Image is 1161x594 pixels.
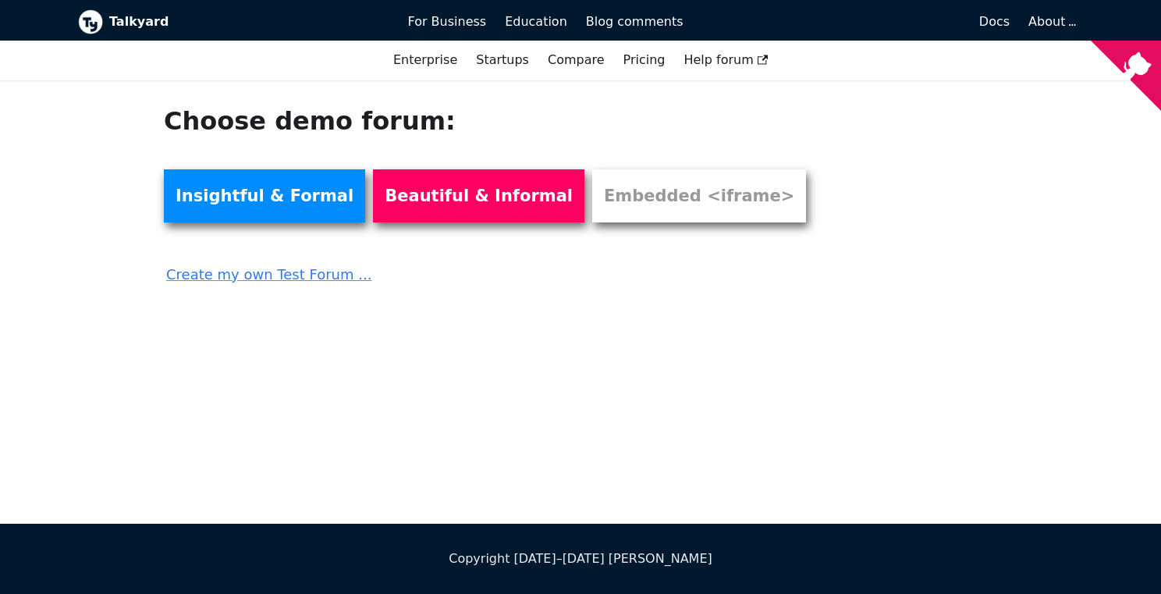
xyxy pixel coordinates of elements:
[614,47,675,73] a: Pricing
[109,12,386,32] b: Talkyard
[505,14,567,29] span: Education
[399,9,496,35] a: For Business
[693,9,1020,35] a: Docs
[78,9,103,34] img: Talkyard logo
[164,105,825,137] h1: Choose demo forum:
[164,252,825,286] a: Create my own Test Forum ...
[408,14,487,29] span: For Business
[164,169,365,222] a: Insightful & Formal
[592,169,806,222] a: Embedded <iframe>
[78,9,386,34] a: Talkyard logoTalkyard
[373,169,584,222] a: Beautiful & Informal
[78,549,1083,569] div: Copyright [DATE]–[DATE] [PERSON_NAME]
[577,9,693,35] a: Blog comments
[674,47,777,73] a: Help forum
[683,52,768,67] span: Help forum
[979,14,1010,29] span: Docs
[384,47,467,73] a: Enterprise
[548,52,605,67] a: Compare
[586,14,683,29] span: Blog comments
[1028,14,1074,29] a: About
[495,9,577,35] a: Education
[467,47,538,73] a: Startups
